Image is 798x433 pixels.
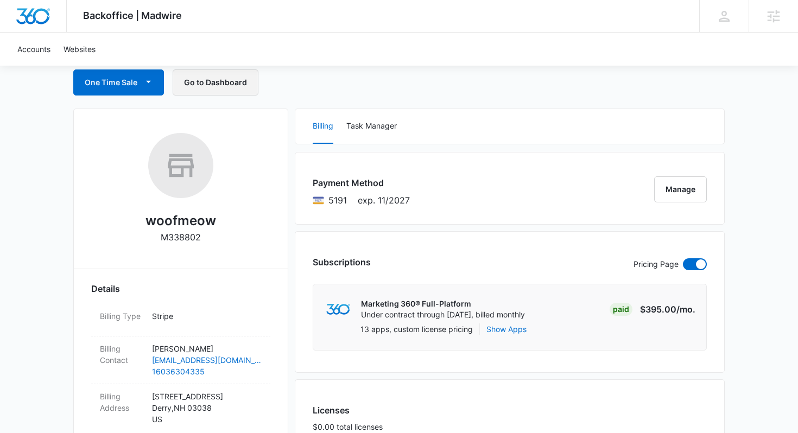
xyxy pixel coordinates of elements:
[313,256,371,269] h3: Subscriptions
[100,391,143,413] dt: Billing Address
[654,176,707,202] button: Manage
[91,336,270,384] div: Billing Contact[PERSON_NAME][EMAIL_ADDRESS][DOMAIN_NAME]16036304335
[358,194,410,207] span: exp. 11/2027
[313,176,410,189] h3: Payment Method
[313,109,333,144] button: Billing
[486,323,527,335] button: Show Apps
[640,303,695,316] p: $395.00
[161,231,201,244] p: M338802
[57,33,102,66] a: Websites
[91,304,270,336] div: Billing TypeStripe
[313,404,383,417] h3: Licenses
[361,309,525,320] p: Under contract through [DATE], billed monthly
[91,282,120,295] span: Details
[361,298,525,309] p: Marketing 360® Full-Platform
[676,304,695,315] span: /mo.
[313,421,383,432] p: $0.00 total licenses
[100,310,143,322] dt: Billing Type
[610,303,632,316] div: Paid
[328,194,347,207] span: Visa ending with
[83,10,182,21] span: Backoffice | Madwire
[11,33,57,66] a: Accounts
[634,258,679,270] p: Pricing Page
[346,109,397,144] button: Task Manager
[73,69,164,95] button: One Time Sale
[326,304,350,315] img: marketing360Logo
[145,211,216,231] h2: woofmeow
[173,69,258,95] button: Go to Dashboard
[152,366,262,377] a: 16036304335
[152,310,262,322] p: Stripe
[360,323,473,335] p: 13 apps, custom license pricing
[152,391,262,425] p: [STREET_ADDRESS] Derry , NH 03038 US
[100,343,143,366] dt: Billing Contact
[152,343,262,354] p: [PERSON_NAME]
[152,354,262,366] a: [EMAIL_ADDRESS][DOMAIN_NAME]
